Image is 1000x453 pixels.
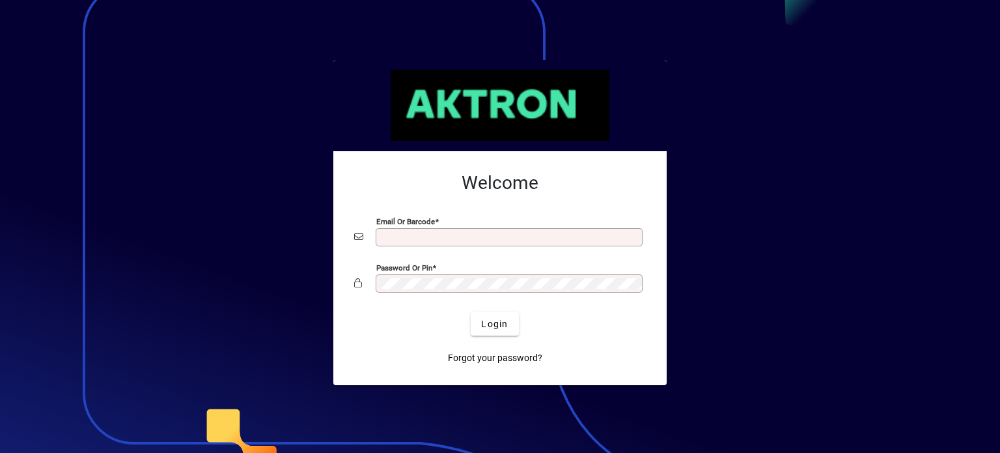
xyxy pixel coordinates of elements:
[481,317,508,331] span: Login
[376,263,432,272] mat-label: Password or Pin
[471,312,518,336] button: Login
[448,351,542,365] span: Forgot your password?
[376,217,435,226] mat-label: Email or Barcode
[354,172,646,194] h2: Welcome
[443,346,548,370] a: Forgot your password?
